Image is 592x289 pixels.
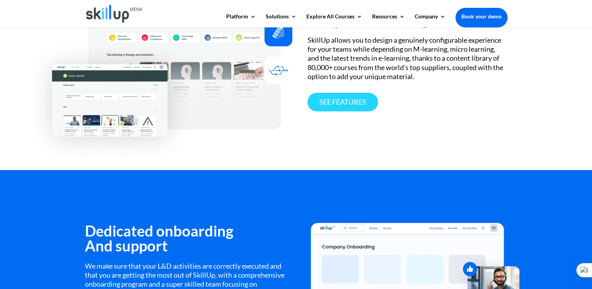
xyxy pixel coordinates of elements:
[266,14,297,27] a: Solutions
[265,16,292,44] img: Upskilling
[455,8,507,25] a: Book your demo
[308,93,378,111] a: See features
[265,56,292,83] img: Adaptive learning - SkillUp MENA
[226,14,256,27] a: Platform
[86,5,143,23] img: Skillup Mena
[85,223,284,257] h3: Dedicated onboarding And support
[415,14,446,27] a: Company
[25,34,194,161] img: Advanced courses - SkillUp MENA
[372,14,405,27] a: Resources
[306,14,362,27] a: Explore All Courses
[462,204,592,289] iframe: Chat Widget
[308,36,507,81] div: SkillUp allows you to design a genuinely configurable experience for your teams while depending o...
